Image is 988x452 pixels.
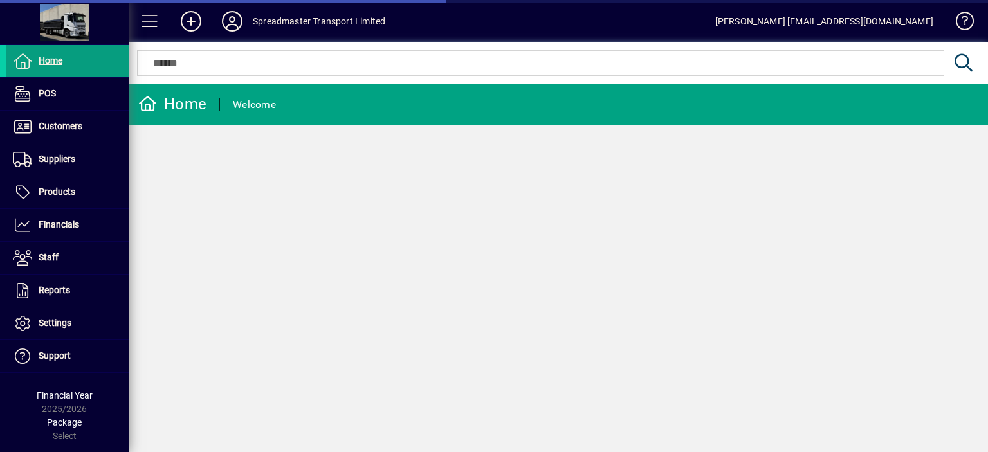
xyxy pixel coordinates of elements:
[39,88,56,98] span: POS
[6,143,129,176] a: Suppliers
[39,121,82,131] span: Customers
[39,252,59,262] span: Staff
[39,285,70,295] span: Reports
[39,350,71,361] span: Support
[39,55,62,66] span: Home
[39,219,79,230] span: Financials
[6,242,129,274] a: Staff
[138,94,206,114] div: Home
[212,10,253,33] button: Profile
[253,11,385,32] div: Spreadmaster Transport Limited
[6,275,129,307] a: Reports
[946,3,972,44] a: Knowledge Base
[715,11,933,32] div: [PERSON_NAME] [EMAIL_ADDRESS][DOMAIN_NAME]
[170,10,212,33] button: Add
[47,417,82,428] span: Package
[39,186,75,197] span: Products
[6,176,129,208] a: Products
[6,340,129,372] a: Support
[6,78,129,110] a: POS
[6,209,129,241] a: Financials
[6,111,129,143] a: Customers
[6,307,129,339] a: Settings
[37,390,93,401] span: Financial Year
[233,95,276,115] div: Welcome
[39,318,71,328] span: Settings
[39,154,75,164] span: Suppliers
